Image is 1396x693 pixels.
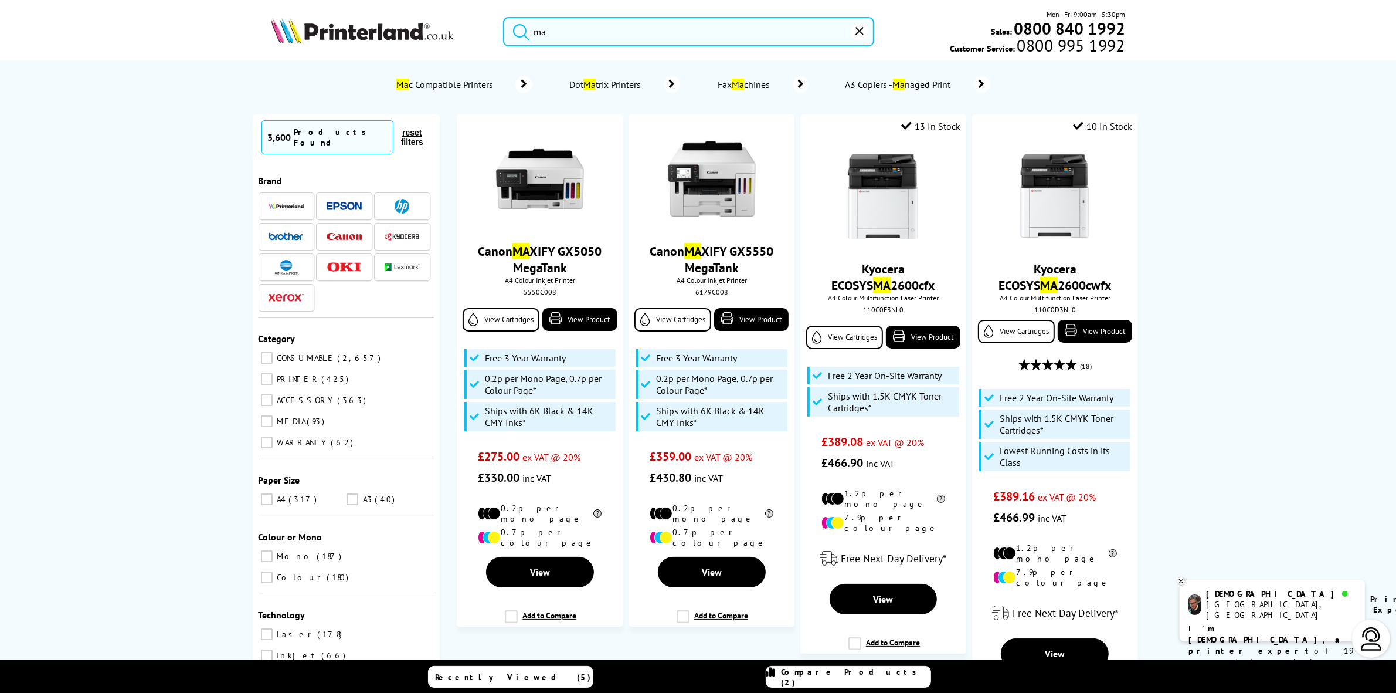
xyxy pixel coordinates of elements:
span: inc VAT [866,458,895,469]
span: c Compatible Printers [395,79,498,90]
span: 2,657 [338,353,384,363]
input: CONSUMABLE 2,657 [261,352,273,364]
img: Brother [269,232,304,241]
li: 7.9p per colour page [993,567,1117,588]
img: Canon-GX5050-Front-Main-Small.jpg [496,135,584,223]
span: Recently Viewed (5) [436,672,592,682]
p: of 19 years! I can help you choose the right product [1188,623,1356,690]
span: View [1045,648,1065,660]
span: Colour [274,572,326,583]
span: Brand [259,175,283,187]
b: 0800 840 1992 [1014,18,1125,39]
span: ex VAT @ 20% [866,437,924,448]
img: Lexmark [385,263,420,271]
li: 0.7p per colour page [650,527,773,548]
span: 363 [338,395,369,405]
span: £275.00 [478,449,519,464]
input: Mono 187 [261,550,273,562]
label: Add to Compare [677,610,748,633]
span: Mono [274,551,316,562]
span: Free Next Day Delivery* [1013,606,1118,620]
a: CanonMAXIFY GX5550 MegaTank [650,243,773,276]
a: View Cartridges [978,320,1055,343]
span: Technology [259,609,305,621]
span: £359.00 [650,449,691,464]
span: 425 [322,374,352,384]
input: A4 317 [261,493,273,505]
span: inc VAT [522,472,551,484]
span: Fax chines [715,79,776,90]
span: Mon - Fri 9:00am - 5:30pm [1047,9,1125,20]
span: View [530,566,550,578]
div: modal_delivery [978,597,1132,630]
span: A3 Copiers - naged Print [844,79,956,90]
img: Printerland [269,203,304,209]
a: View Cartridges [463,308,539,332]
b: I'm [DEMOGRAPHIC_DATA], a printer expert [1188,623,1343,656]
div: 110C0F3NL0 [809,305,957,314]
input: A3 40 [347,493,358,505]
li: 7.9p per colour page [821,512,945,533]
button: reset filters [393,127,431,147]
span: Dot trix Printers [568,79,647,90]
a: Mac Compatible Printers [395,76,532,93]
span: MEDIA [274,416,306,427]
img: canon-maxify-gx5550-front-small.jpg [668,135,756,223]
div: 6179C008 [637,288,786,296]
span: £330.00 [478,470,519,485]
img: Canon [327,233,362,241]
li: 0.2p per mono page [650,503,773,524]
span: 93 [307,416,328,427]
img: user-headset-light.svg [1360,627,1383,651]
input: WARRANTY 62 [261,437,273,448]
img: OKI [327,262,362,272]
div: 10 In Stock [1073,120,1132,132]
span: 66 [322,650,349,661]
span: Free 2 Year On-Site Warranty [1000,392,1113,404]
mark: Ma [583,79,596,90]
span: 40 [375,494,398,505]
a: View Cartridges [806,326,883,349]
span: £389.08 [821,434,863,449]
span: Free 2 Year On-Site Warranty [828,370,942,381]
span: £389.16 [993,489,1035,504]
span: A4 [274,494,288,505]
span: Compare Products (2) [782,667,930,688]
span: WARRANTY [274,437,330,448]
a: Kyocera ECOSYSMA2600cfx [831,261,935,293]
img: Xerox [269,293,304,302]
span: (18) [1080,355,1092,377]
span: 187 [317,551,345,562]
label: Add to Compare [848,637,920,660]
img: kyocera-ma2600cwfx-main-large-small.jpg [1011,153,1099,241]
input: Searc [503,17,874,46]
span: 0.2p per Mono Page, 0.7p per Colour Page* [657,373,784,396]
a: FaxMachines [715,76,809,93]
a: DotMatrix Printers [568,76,680,93]
div: 110C0D3NL0 [981,305,1129,314]
span: View [873,593,893,605]
a: View Product [542,308,617,331]
img: Printerland Logo [271,18,454,43]
div: modal_delivery [806,542,960,575]
a: View [486,557,594,587]
span: 62 [331,437,356,448]
div: 5550C008 [466,288,614,296]
span: Colour or Mono [259,531,322,543]
span: A4 Colour Inkjet Printer [634,276,789,285]
a: View Product [1058,320,1132,343]
img: Epson [327,202,362,211]
span: ex VAT @ 20% [694,451,752,463]
span: Free 3 Year Warranty [485,352,566,364]
input: Colour 180 [261,572,273,583]
a: Kyocera ECOSYSMA2600cwfx [998,261,1111,293]
span: 317 [289,494,320,505]
a: Compare Products (2) [766,666,931,688]
mark: Ma [396,79,409,90]
a: View [1001,638,1109,669]
div: [DEMOGRAPHIC_DATA] [1206,589,1356,599]
a: View [830,584,938,614]
span: CONSUMABLE [274,353,337,363]
img: Konica Minolta [274,260,299,275]
span: ex VAT @ 20% [1038,491,1096,503]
